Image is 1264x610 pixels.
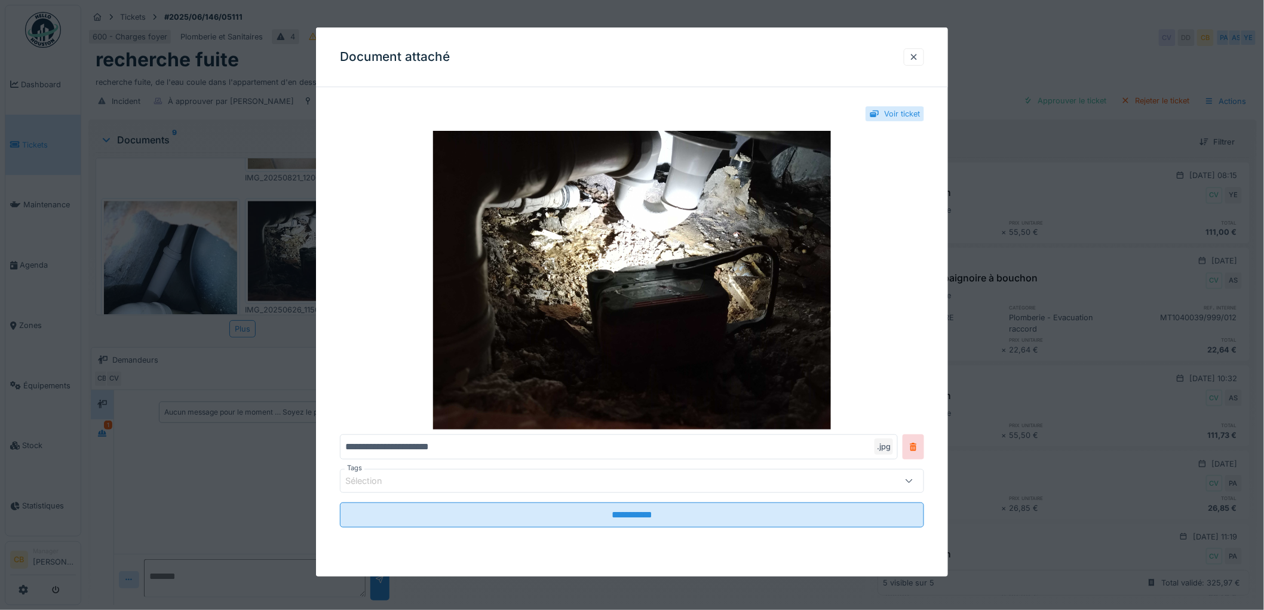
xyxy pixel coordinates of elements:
div: Voir ticket [884,108,920,119]
div: .jpg [875,439,893,455]
h3: Document attaché [340,50,450,65]
label: Tags [345,463,364,473]
img: ab57a803-2caf-4575-a088-b95f09728686-IMG_20250626_115042_359.jpg [340,131,924,430]
div: Sélection [345,474,399,488]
